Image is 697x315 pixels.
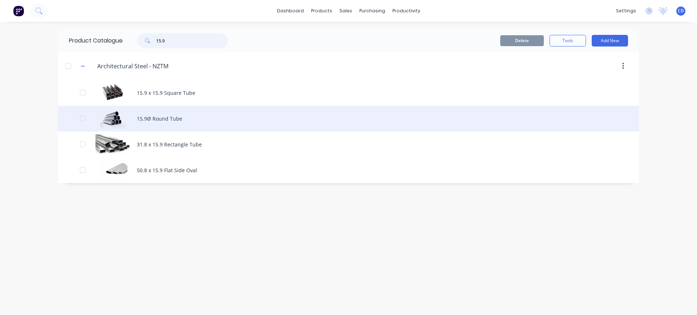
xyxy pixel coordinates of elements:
button: Add New [592,35,628,47]
div: products [307,5,336,16]
div: settings [612,5,640,16]
div: Product Catalogue [58,29,123,52]
div: 31.8 x 15.9 Rectangle Tube31.8 x 15.9 Rectangle Tube [58,132,639,157]
div: 15.9Ø Round Tube15.9Ø Round Tube [58,106,639,132]
input: Search... [156,33,228,48]
img: Factory [13,5,24,16]
div: sales [336,5,356,16]
input: Enter category name [97,62,183,70]
a: dashboard [273,5,307,16]
button: Delete [500,35,544,46]
button: Tools [550,35,586,47]
div: purchasing [356,5,389,16]
div: 15.9 x 15.9 Square Tube15.9 x 15.9 Square Tube [58,80,639,106]
div: productivity [389,5,424,16]
span: CD [678,8,684,14]
div: 50.8 x 15.9 Flat Side Oval50.8 x 15.9 Flat Side Oval [58,157,639,183]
